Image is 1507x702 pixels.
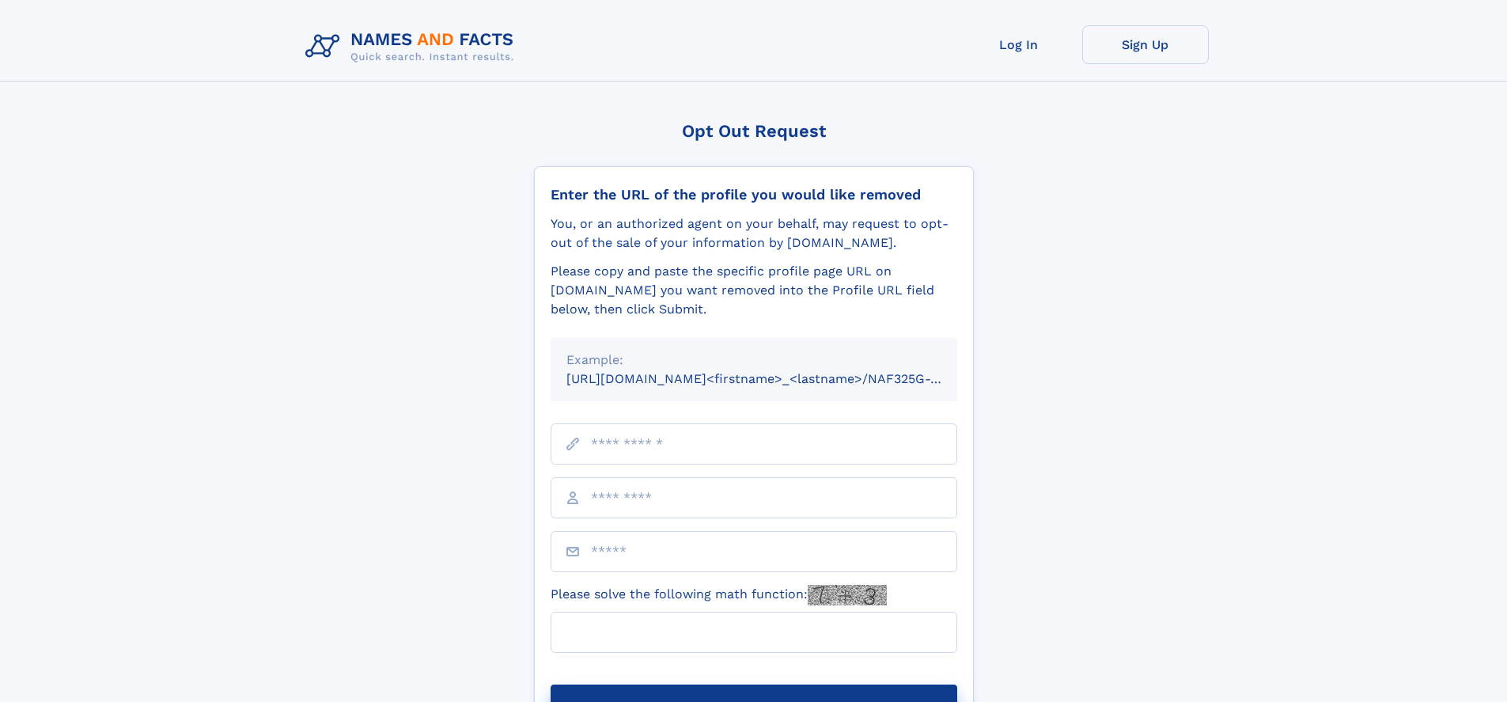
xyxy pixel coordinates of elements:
[551,585,887,605] label: Please solve the following math function:
[551,214,957,252] div: You, or an authorized agent on your behalf, may request to opt-out of the sale of your informatio...
[566,371,987,386] small: [URL][DOMAIN_NAME]<firstname>_<lastname>/NAF325G-xxxxxxxx
[551,186,957,203] div: Enter the URL of the profile you would like removed
[551,262,957,319] div: Please copy and paste the specific profile page URL on [DOMAIN_NAME] you want removed into the Pr...
[566,351,941,370] div: Example:
[1082,25,1209,64] a: Sign Up
[299,25,527,68] img: Logo Names and Facts
[534,121,974,141] div: Opt Out Request
[956,25,1082,64] a: Log In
